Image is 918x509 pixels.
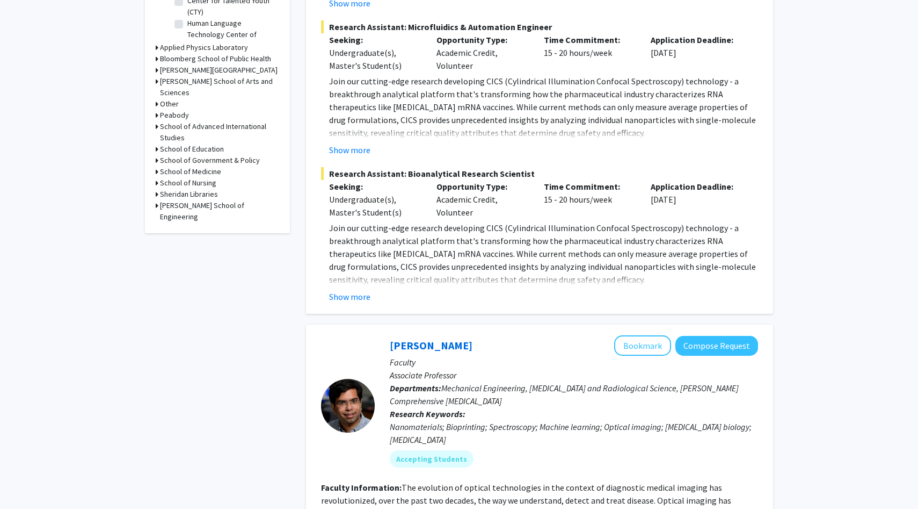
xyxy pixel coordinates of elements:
[321,167,758,180] span: Research Assistant: Bioanalytical Research Scientist
[536,180,643,219] div: 15 - 20 hours/week
[428,180,536,219] div: Academic Credit, Volunteer
[390,450,473,468] mat-chip: Accepting Students
[390,408,465,419] b: Research Keywords:
[160,177,216,189] h3: School of Nursing
[651,180,742,193] p: Application Deadline:
[160,64,278,76] h3: [PERSON_NAME][GEOGRAPHIC_DATA]
[614,335,671,356] button: Add Ishan Barman to Bookmarks
[160,166,221,177] h3: School of Medicine
[544,33,635,46] p: Time Commitment:
[160,189,218,200] h3: Sheridan Libraries
[428,33,536,72] div: Academic Credit, Volunteer
[329,46,420,72] div: Undergraduate(s), Master's Student(s)
[643,180,750,219] div: [DATE]
[160,76,279,98] h3: [PERSON_NAME] School of Arts and Sciences
[536,33,643,72] div: 15 - 20 hours/week
[160,200,279,223] h3: [PERSON_NAME] School of Engineering
[675,336,758,356] button: Compose Request to Ishan Barman
[329,193,420,219] div: Undergraduate(s), Master's Student(s)
[390,339,472,352] a: [PERSON_NAME]
[544,180,635,193] p: Time Commitment:
[160,42,248,53] h3: Applied Physics Laboratory
[160,155,260,166] h3: School of Government & Policy
[390,369,758,382] p: Associate Professor
[321,482,402,493] b: Faculty Information:
[643,33,750,72] div: [DATE]
[390,383,441,393] b: Departments:
[160,144,224,155] h3: School of Education
[329,290,370,303] button: Show more
[329,33,420,46] p: Seeking:
[329,180,420,193] p: Seeking:
[390,420,758,446] div: Nanomaterials; Bioprinting; Spectroscopy; Machine learning; Optical imaging; [MEDICAL_DATA] biolo...
[329,144,370,156] button: Show more
[390,383,739,406] span: Mechanical Engineering, [MEDICAL_DATA] and Radiological Science, [PERSON_NAME] Comprehensive [MED...
[8,461,46,501] iframe: Chat
[651,33,742,46] p: Application Deadline:
[329,221,758,286] p: Join our cutting-edge research developing CICS (Cylindrical Illumination Confocal Spectroscopy) t...
[160,121,279,144] h3: School of Advanced International Studies
[160,53,271,64] h3: Bloomberg School of Public Health
[436,180,528,193] p: Opportunity Type:
[160,110,189,121] h3: Peabody
[390,356,758,369] p: Faculty
[187,18,276,52] label: Human Language Technology Center of Excellence (HLTCOE)
[436,33,528,46] p: Opportunity Type:
[329,75,758,139] p: Join our cutting-edge research developing CICS (Cylindrical Illumination Confocal Spectroscopy) t...
[321,20,758,33] span: Research Assistant: Microfluidics & Automation Engineer
[160,98,179,110] h3: Other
